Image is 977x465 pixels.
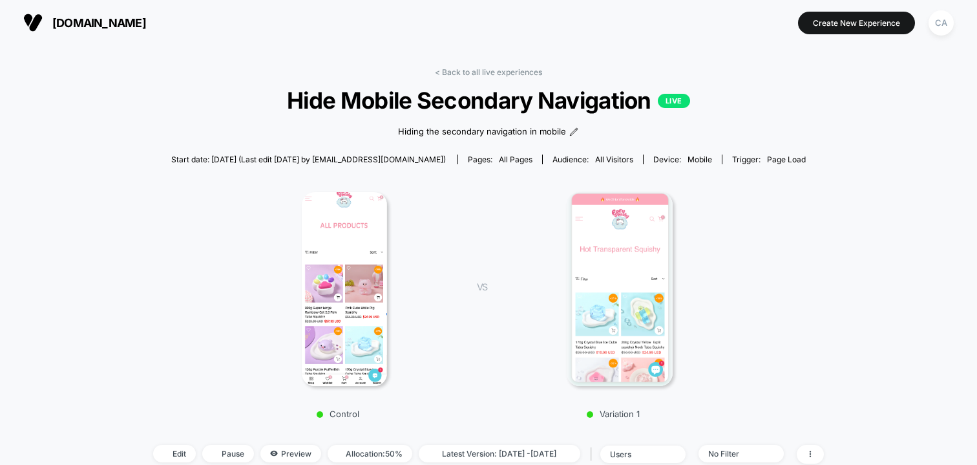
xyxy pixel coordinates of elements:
button: CA [925,10,958,36]
span: all pages [499,155,532,164]
p: Control [225,409,451,419]
div: Audience: [552,155,633,164]
div: Pages: [468,155,532,164]
img: Control main [302,192,387,386]
span: Device: [643,155,722,164]
span: Allocation: 50% [328,445,412,462]
img: Variation 1 main [567,192,673,386]
div: CA [929,10,954,36]
span: Page Load [767,155,806,164]
span: Pause [202,445,254,462]
div: No Filter [708,449,760,459]
p: LIVE [658,94,690,108]
div: users [610,449,662,459]
div: Trigger: [732,155,806,164]
span: Hiding the secondary navigation in mobile [398,125,566,138]
span: Hide Mobile Secondary Navigation [187,87,790,114]
span: Start date: [DATE] (Last edit [DATE] by [EMAIL_ADDRESS][DOMAIN_NAME]) [171,155,446,164]
span: [DOMAIN_NAME] [52,16,146,30]
a: < Back to all live experiences [435,67,542,77]
span: Preview [260,445,321,462]
span: Edit [153,445,196,462]
span: All Visitors [595,155,633,164]
span: mobile [688,155,712,164]
p: Variation 1 [500,409,726,419]
span: Latest Version: [DATE] - [DATE] [419,445,580,462]
span: VS [477,281,487,292]
span: | [587,445,600,464]
img: Visually logo [23,13,43,32]
button: [DOMAIN_NAME] [19,12,150,33]
button: Create New Experience [798,12,915,34]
